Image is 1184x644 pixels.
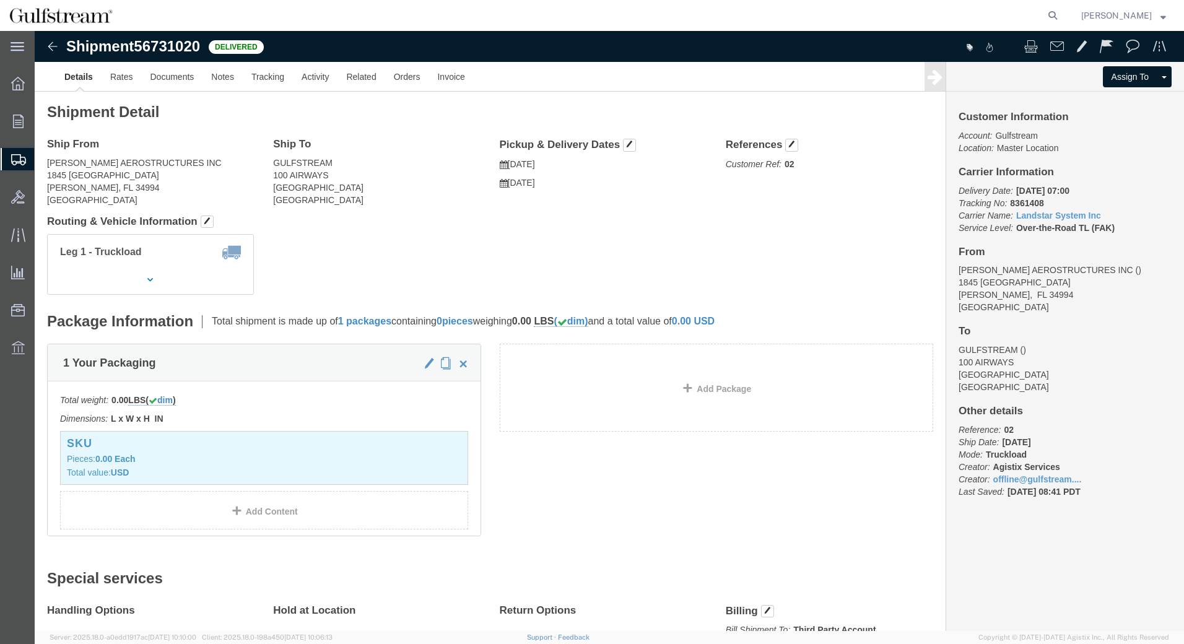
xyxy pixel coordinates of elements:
img: logo [9,6,113,25]
button: [PERSON_NAME] [1081,8,1167,23]
a: Support [527,633,558,641]
span: Server: 2025.18.0-a0edd1917ac [50,633,196,641]
span: Client: 2025.18.0-198a450 [202,633,333,641]
span: Copyright © [DATE]-[DATE] Agistix Inc., All Rights Reserved [978,632,1169,643]
span: TROY CROSS [1081,9,1152,22]
span: [DATE] 10:06:13 [284,633,333,641]
span: [DATE] 10:10:00 [148,633,196,641]
a: Feedback [558,633,590,641]
iframe: FS Legacy Container [35,31,1184,631]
